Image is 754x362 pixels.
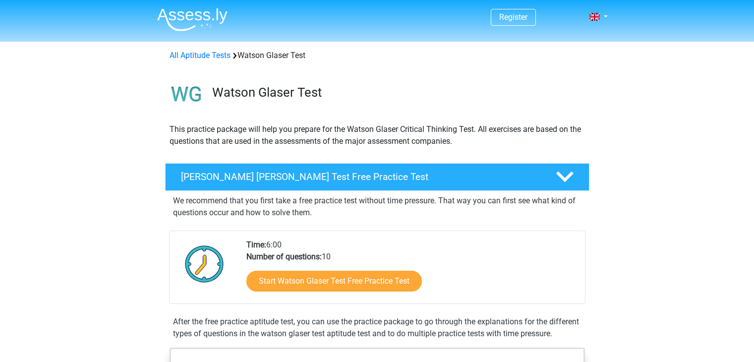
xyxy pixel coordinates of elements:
a: All Aptitude Tests [170,51,231,60]
b: Time: [246,240,266,249]
h3: Watson Glaser Test [212,85,581,100]
div: After the free practice aptitude test, you can use the practice package to go through the explana... [169,316,585,340]
p: This practice package will help you prepare for the Watson Glaser Critical Thinking Test. All exe... [170,123,585,147]
a: Start Watson Glaser Test Free Practice Test [246,271,422,292]
h4: [PERSON_NAME] [PERSON_NAME] Test Free Practice Test [181,171,540,182]
img: Assessly [157,8,228,31]
img: watson glaser test [166,73,208,116]
a: [PERSON_NAME] [PERSON_NAME] Test Free Practice Test [161,163,593,191]
p: We recommend that you first take a free practice test without time pressure. That way you can fir... [173,195,581,219]
a: Register [499,12,527,22]
b: Number of questions: [246,252,322,261]
div: Watson Glaser Test [166,50,589,61]
img: Clock [179,239,230,289]
div: 6:00 10 [239,239,584,303]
